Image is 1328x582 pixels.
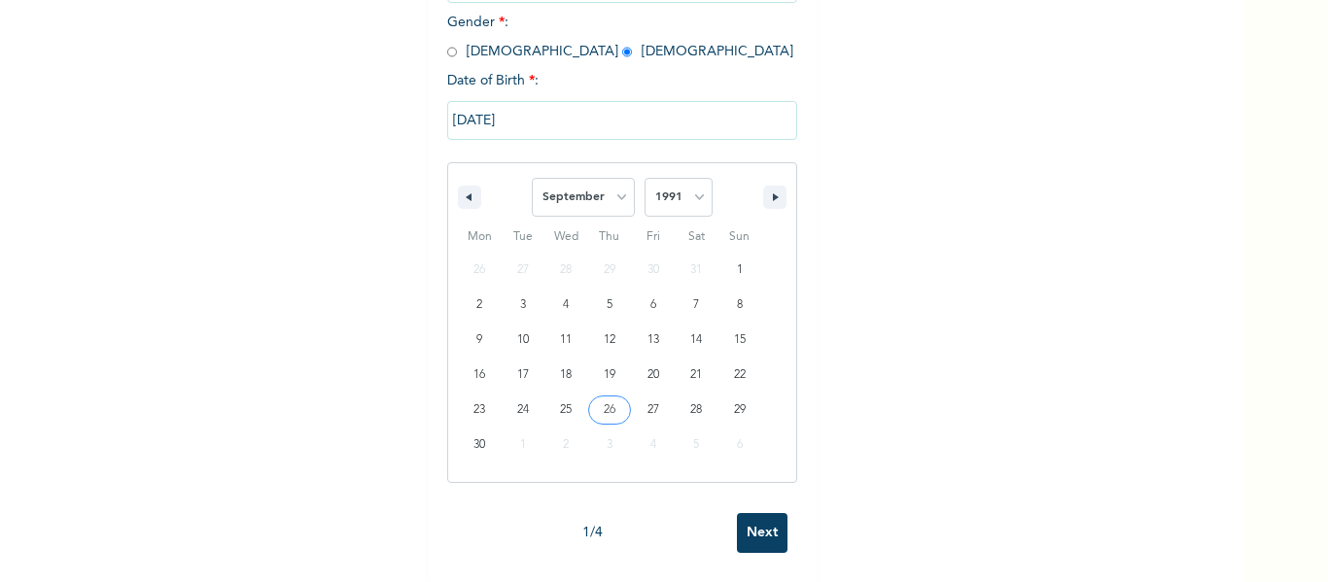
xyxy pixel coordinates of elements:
span: 18 [560,358,572,393]
div: 1 / 4 [447,523,737,543]
button: 26 [588,393,632,428]
input: DD-MM-YYYY [447,101,797,140]
span: Sun [717,222,761,253]
span: 11 [560,323,572,358]
span: 28 [690,393,702,428]
button: 20 [631,358,675,393]
span: Gender : [DEMOGRAPHIC_DATA] [DEMOGRAPHIC_DATA] [447,16,793,58]
span: 1 [737,253,743,288]
span: 19 [604,358,615,393]
button: 15 [717,323,761,358]
button: 8 [717,288,761,323]
button: 2 [458,288,502,323]
span: 15 [734,323,746,358]
span: Date of Birth : [447,71,539,91]
span: 6 [650,288,656,323]
span: 16 [473,358,485,393]
button: 23 [458,393,502,428]
span: 8 [737,288,743,323]
span: 2 [476,288,482,323]
button: 29 [717,393,761,428]
span: 9 [476,323,482,358]
button: 16 [458,358,502,393]
span: Fri [631,222,675,253]
button: 11 [544,323,588,358]
button: 25 [544,393,588,428]
button: 21 [675,358,718,393]
span: Thu [588,222,632,253]
button: 3 [502,288,545,323]
span: 23 [473,393,485,428]
button: 13 [631,323,675,358]
span: 14 [690,323,702,358]
button: 24 [502,393,545,428]
span: 25 [560,393,572,428]
button: 10 [502,323,545,358]
button: 22 [717,358,761,393]
button: 6 [631,288,675,323]
span: 12 [604,323,615,358]
button: 9 [458,323,502,358]
span: 22 [734,358,746,393]
button: 14 [675,323,718,358]
span: 27 [647,393,659,428]
span: Mon [458,222,502,253]
button: 18 [544,358,588,393]
button: 17 [502,358,545,393]
span: Sat [675,222,718,253]
button: 19 [588,358,632,393]
span: 17 [517,358,529,393]
span: 7 [693,288,699,323]
span: 21 [690,358,702,393]
button: 12 [588,323,632,358]
span: Tue [502,222,545,253]
button: 1 [717,253,761,288]
span: 3 [520,288,526,323]
button: 28 [675,393,718,428]
span: 24 [517,393,529,428]
button: 27 [631,393,675,428]
span: 13 [647,323,659,358]
span: Wed [544,222,588,253]
button: 4 [544,288,588,323]
button: 5 [588,288,632,323]
button: 30 [458,428,502,462]
span: 10 [517,323,529,358]
input: Next [737,513,787,553]
span: 29 [734,393,746,428]
span: 30 [473,428,485,462]
span: 26 [604,393,615,428]
span: 20 [647,358,659,393]
span: 5 [607,288,612,323]
button: 7 [675,288,718,323]
span: 4 [563,288,569,323]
